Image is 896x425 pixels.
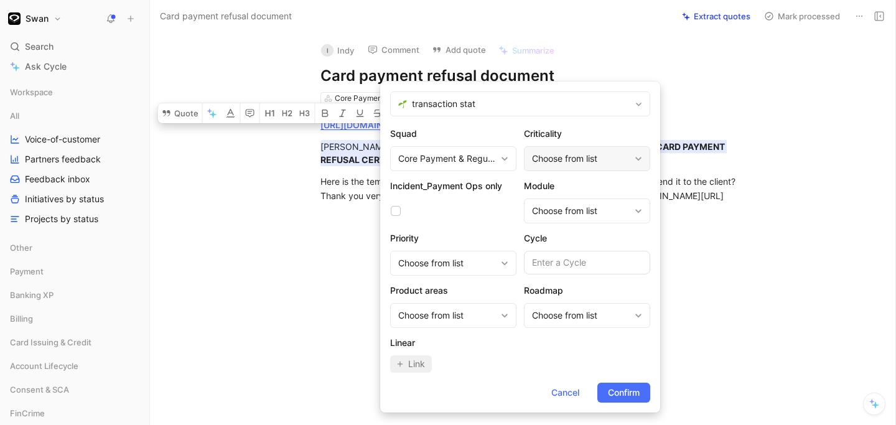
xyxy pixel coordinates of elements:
[524,251,650,274] input: Enter a Cycle
[524,179,650,194] h2: Module
[608,385,640,400] span: Confirm
[390,283,516,298] h2: Product areas
[551,385,579,400] span: Cancel
[390,231,516,246] h2: Priority
[524,283,650,298] h2: Roadmap
[532,203,630,218] div: Choose from list
[390,126,516,141] h2: Squad
[412,96,630,111] span: transaction stat
[408,357,425,371] span: Link
[398,256,496,271] div: Choose from list
[597,383,650,403] button: Confirm
[390,335,650,350] h2: Linear
[541,383,590,403] button: Cancel
[398,308,496,323] div: Choose from list
[524,231,650,246] h2: Cycle
[398,151,496,166] div: Core Payment & Regulatory
[390,179,516,194] h2: Incident_Payment Ops only
[524,126,650,141] h2: Criticality
[398,100,407,108] img: 🌱
[532,308,630,323] div: Choose from list
[532,151,630,166] div: Choose from list
[390,355,432,373] button: Link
